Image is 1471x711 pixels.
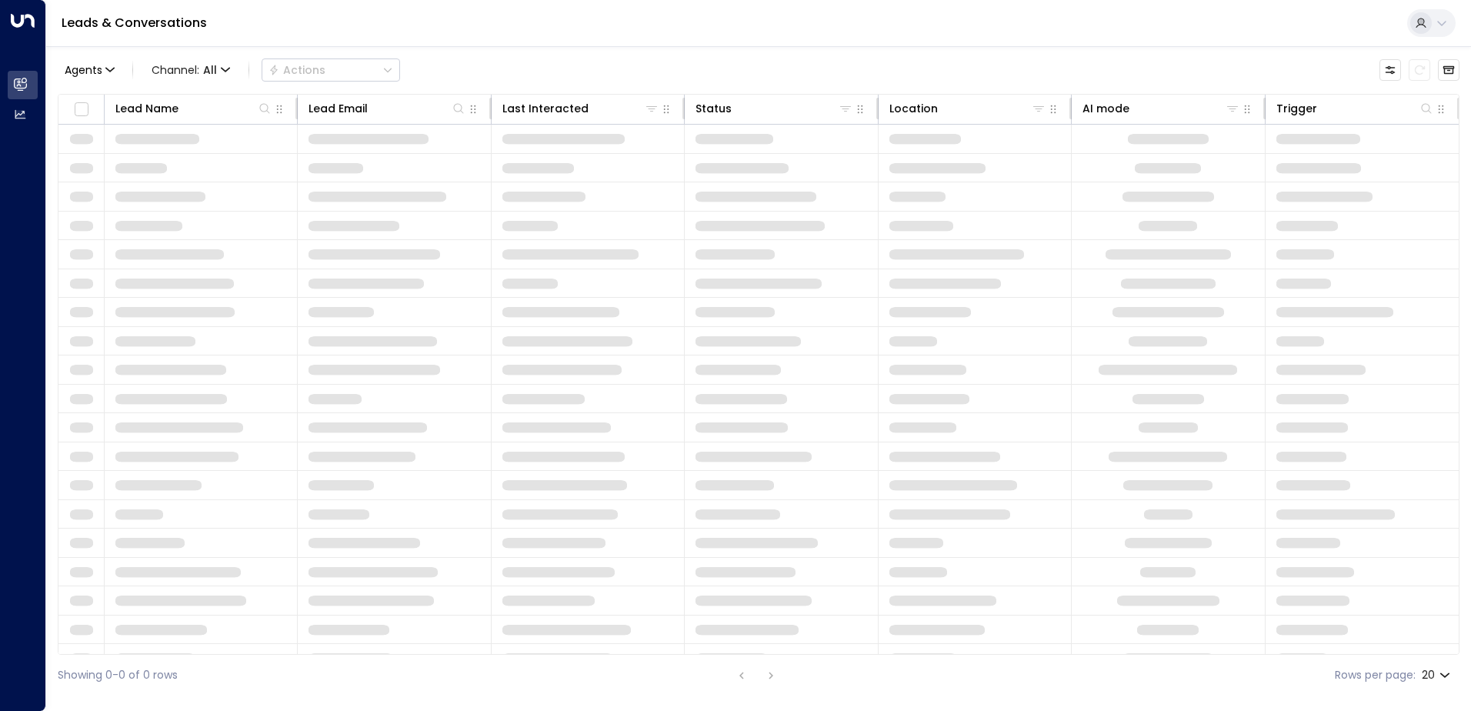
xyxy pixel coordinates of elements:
label: Rows per page: [1335,667,1416,683]
div: Button group with a nested menu [262,58,400,82]
div: 20 [1422,664,1453,686]
span: Agents [65,65,102,75]
div: Last Interacted [502,99,659,118]
div: Lead Name [115,99,178,118]
div: Trigger [1276,99,1317,118]
button: Customize [1379,59,1401,81]
a: Leads & Conversations [62,14,207,32]
button: Actions [262,58,400,82]
button: Archived Leads [1438,59,1459,81]
span: All [203,64,217,76]
button: Agents [58,59,120,81]
div: Lead Email [309,99,465,118]
span: Refresh [1409,59,1430,81]
div: AI mode [1082,99,1239,118]
div: Lead Name [115,99,272,118]
div: Showing 0-0 of 0 rows [58,667,178,683]
div: Actions [269,63,325,77]
div: Location [889,99,938,118]
div: Location [889,99,1046,118]
div: Status [695,99,732,118]
button: Channel:All [145,59,236,81]
nav: pagination navigation [732,666,781,685]
div: Status [695,99,852,118]
div: Trigger [1276,99,1434,118]
span: Channel: [145,59,236,81]
div: AI mode [1082,99,1129,118]
div: Lead Email [309,99,368,118]
div: Last Interacted [502,99,589,118]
